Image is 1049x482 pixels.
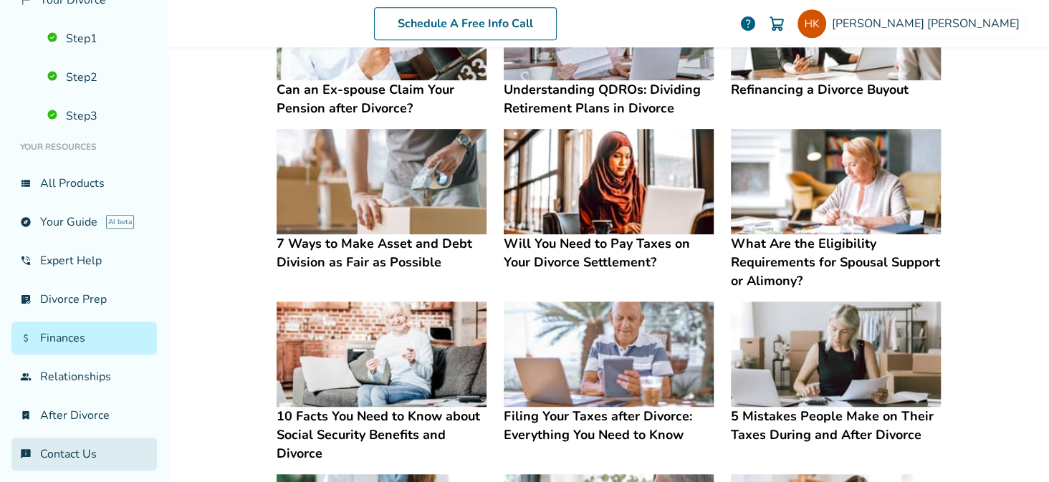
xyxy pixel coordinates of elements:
img: Cart [768,15,785,32]
a: bookmark_checkAfter Divorce [11,399,157,432]
a: view_listAll Products [11,167,157,200]
a: 10 Facts You Need to Know about Social Security Benefits and Divorce10 Facts You Need to Know abo... [277,302,487,463]
h4: Filing Your Taxes after Divorce: Everything You Need to Know [504,407,714,444]
a: 5 Mistakes People Make on Their Taxes During and After Divorce5 Mistakes People Make on Their Tax... [731,302,941,444]
img: Will You Need to Pay Taxes on Your Divorce Settlement? [504,129,714,234]
h4: 7 Ways to Make Asset and Debt Division as Fair as Possible [277,234,487,271]
a: help [739,15,757,32]
a: Will You Need to Pay Taxes on Your Divorce Settlement?Will You Need to Pay Taxes on Your Divorce ... [504,129,714,271]
span: phone_in_talk [20,255,32,266]
a: Schedule A Free Info Call [374,7,557,40]
a: groupRelationships [11,360,157,393]
img: What Are the Eligibility Requirements for Spousal Support or Alimony? [731,129,941,234]
span: [PERSON_NAME] [PERSON_NAME] [832,16,1025,32]
a: What Are the Eligibility Requirements for Spousal Support or Alimony?What Are the Eligibility Req... [731,129,941,290]
a: Step2 [39,61,157,94]
span: AI beta [106,215,134,229]
li: Your Resources [11,132,157,161]
h4: 5 Mistakes People Make on Their Taxes During and After Divorce [731,407,941,444]
iframe: Chat Widget [977,413,1049,482]
h4: Can an Ex-spouse Claim Your Pension after Divorce? [277,80,487,117]
img: 10 Facts You Need to Know about Social Security Benefits and Divorce [277,302,487,407]
h4: 10 Facts You Need to Know about Social Security Benefits and Divorce [277,407,487,463]
img: 7 Ways to Make Asset and Debt Division as Fair as Possible [277,129,487,234]
a: exploreYour GuideAI beta [11,206,157,238]
a: attach_moneyFinances [11,322,157,355]
img: Filing Your Taxes after Divorce: Everything You Need to Know [504,302,714,407]
h4: Refinancing a Divorce Buyout [731,80,941,99]
span: view_list [20,178,32,189]
span: explore [20,216,32,228]
h4: Understanding QDROs: Dividing Retirement Plans in Divorce [504,80,714,117]
h4: Will You Need to Pay Taxes on Your Divorce Settlement? [504,234,714,271]
span: chat_info [20,448,32,460]
a: list_alt_checkDivorce Prep [11,283,157,316]
a: Filing Your Taxes after Divorce: Everything You Need to KnowFiling Your Taxes after Divorce: Ever... [504,302,714,444]
a: Step3 [39,100,157,132]
a: chat_infoContact Us [11,438,157,471]
span: attach_money [20,332,32,344]
a: Step1 [39,22,157,55]
span: bookmark_check [20,410,32,421]
img: hv23@outlook.com [797,9,826,38]
span: group [20,371,32,382]
a: phone_in_talkExpert Help [11,244,157,277]
span: list_alt_check [20,294,32,305]
a: 7 Ways to Make Asset and Debt Division as Fair as Possible7 Ways to Make Asset and Debt Division ... [277,129,487,271]
img: 5 Mistakes People Make on Their Taxes During and After Divorce [731,302,941,407]
h4: What Are the Eligibility Requirements for Spousal Support or Alimony? [731,234,941,290]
